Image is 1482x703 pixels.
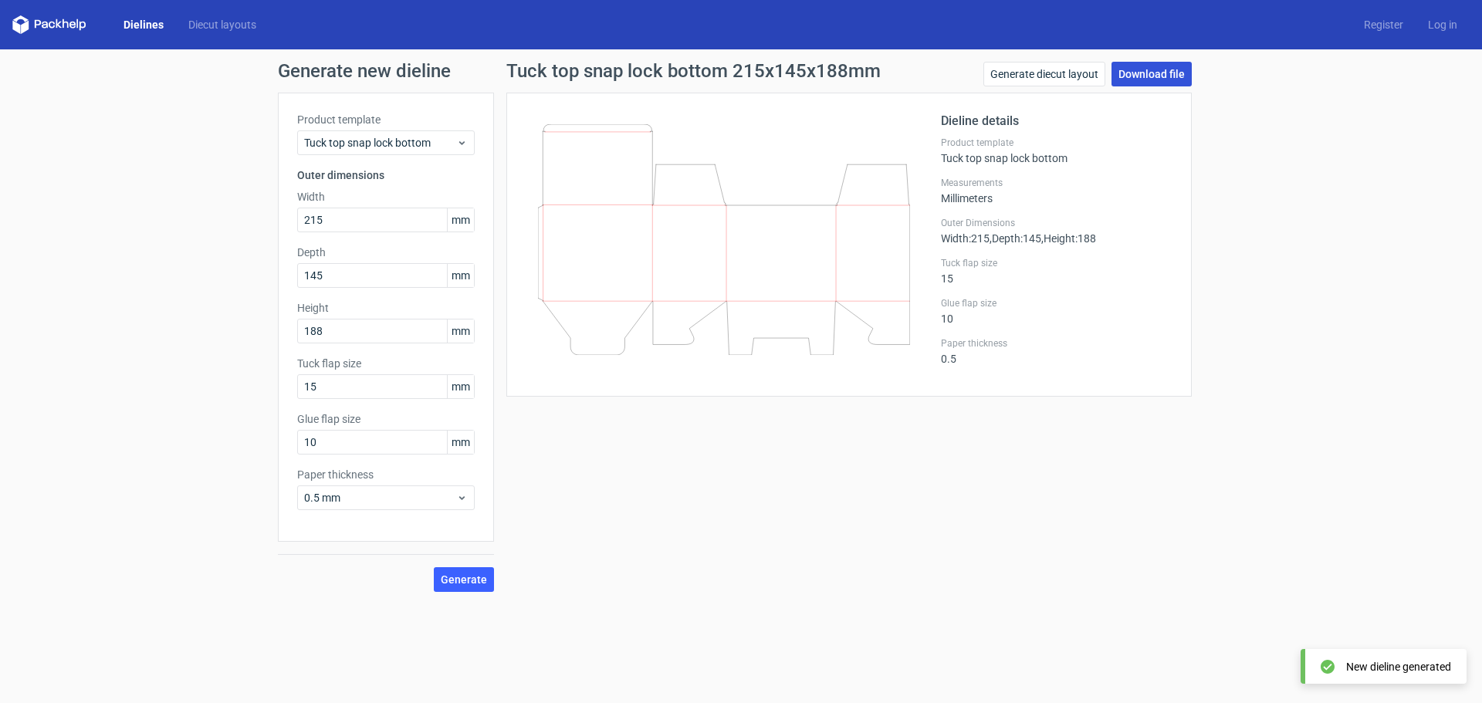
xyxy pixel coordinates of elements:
[441,574,487,585] span: Generate
[278,62,1204,80] h1: Generate new dieline
[941,137,1172,164] div: Tuck top snap lock bottom
[941,177,1172,189] label: Measurements
[941,297,1172,309] label: Glue flap size
[941,112,1172,130] h2: Dieline details
[1416,17,1470,32] a: Log in
[941,232,990,245] span: Width : 215
[447,431,474,454] span: mm
[983,62,1105,86] a: Generate diecut layout
[1111,62,1192,86] a: Download file
[941,337,1172,365] div: 0.5
[304,135,456,150] span: Tuck top snap lock bottom
[447,264,474,287] span: mm
[1041,232,1096,245] span: , Height : 188
[1352,17,1416,32] a: Register
[434,567,494,592] button: Generate
[941,297,1172,325] div: 10
[941,257,1172,269] label: Tuck flap size
[297,245,475,260] label: Depth
[297,167,475,183] h3: Outer dimensions
[297,356,475,371] label: Tuck flap size
[447,319,474,343] span: mm
[297,411,475,427] label: Glue flap size
[297,189,475,204] label: Width
[1346,659,1451,674] div: New dieline generated
[506,62,881,80] h1: Tuck top snap lock bottom 215x145x188mm
[111,17,176,32] a: Dielines
[941,137,1172,149] label: Product template
[941,177,1172,204] div: Millimeters
[990,232,1041,245] span: , Depth : 145
[447,375,474,398] span: mm
[176,17,269,32] a: Diecut layouts
[297,467,475,482] label: Paper thickness
[304,490,456,505] span: 0.5 mm
[941,337,1172,350] label: Paper thickness
[941,257,1172,285] div: 15
[941,217,1172,229] label: Outer Dimensions
[297,300,475,316] label: Height
[447,208,474,232] span: mm
[297,112,475,127] label: Product template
